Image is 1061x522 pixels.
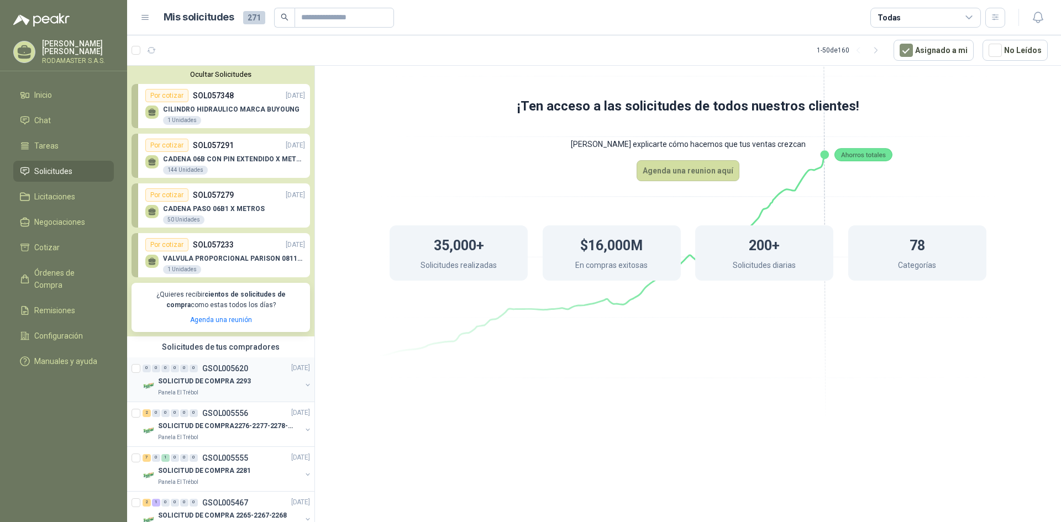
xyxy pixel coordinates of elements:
h1: Mis solicitudes [164,9,234,25]
div: 2 [143,499,151,507]
div: 1 Unidades [163,116,201,125]
div: 0 [171,499,179,507]
p: SOL057233 [193,239,234,251]
p: [DATE] [291,363,310,373]
a: Por cotizarSOL057348[DATE] CILINDRO HIDRAULICO MARCA BUYOUNG1 Unidades [132,84,310,128]
div: 0 [161,365,170,372]
p: [DATE] [286,240,305,250]
h1: ¡Ten acceso a las solicitudes de todos nuestros clientes! [345,96,1031,117]
div: Todas [878,12,901,24]
p: GSOL005556 [202,409,248,417]
a: Agenda una reunión [190,316,252,324]
img: Company Logo [143,379,156,393]
a: Cotizar [13,237,114,258]
b: cientos de solicitudes de compra [166,291,286,309]
div: 0 [171,365,179,372]
p: [PERSON_NAME] explicarte cómo hacemos que tus ventas crezcan [345,128,1031,160]
img: Company Logo [143,469,156,482]
span: Negociaciones [34,216,85,228]
p: [DATE] [286,190,305,201]
p: Solicitudes diarias [733,259,796,274]
h1: 200+ [749,232,780,256]
div: Por cotizar [145,188,188,202]
div: 0 [161,499,170,507]
p: [DATE] [286,91,305,101]
a: 2 0 0 0 0 0 GSOL005556[DATE] Company LogoSOLICITUD DE COMPRA2276-2277-2278-2284-2285-Panela El Tr... [143,407,312,442]
span: 271 [243,11,265,24]
p: Panela El Trébol [158,433,198,442]
div: 0 [152,454,160,462]
a: Chat [13,110,114,131]
p: SOL057279 [193,189,234,201]
span: Cotizar [34,241,60,254]
span: Solicitudes [34,165,72,177]
div: 144 Unidades [163,166,208,175]
a: 0 0 0 0 0 0 GSOL005620[DATE] Company LogoSOLICITUD DE COMPRA 2293Panela El Trébol [143,362,312,397]
p: CADENA 06B CON PIN EXTENDIDO X METROS [163,155,305,163]
p: En compras exitosas [575,259,648,274]
button: Asignado a mi [894,40,974,61]
a: Por cotizarSOL057279[DATE] CADENA PASO 06B1 X METROS50 Unidades [132,183,310,228]
button: Agenda una reunion aquí [637,160,739,181]
p: SOL057291 [193,139,234,151]
a: Órdenes de Compra [13,262,114,296]
div: 0 [180,409,188,417]
p: [PERSON_NAME] [PERSON_NAME] [42,40,114,55]
h1: 78 [910,232,925,256]
a: 7 0 1 0 0 0 GSOL005555[DATE] Company LogoSOLICITUD DE COMPRA 2281Panela El Trébol [143,451,312,487]
div: 0 [171,454,179,462]
a: Por cotizarSOL057291[DATE] CADENA 06B CON PIN EXTENDIDO X METROS144 Unidades [132,134,310,178]
div: 0 [190,454,198,462]
p: CADENA PASO 06B1 X METROS [163,205,265,213]
div: 0 [143,365,151,372]
p: CILINDRO HIDRAULICO MARCA BUYOUNG [163,106,300,113]
div: 1 [152,499,160,507]
p: SOLICITUD DE COMPRA 2281 [158,466,251,476]
div: Por cotizar [145,238,188,251]
div: Por cotizar [145,89,188,102]
div: Por cotizar [145,139,188,152]
span: Chat [34,114,51,126]
p: GSOL005467 [202,499,248,507]
div: 1 - 50 de 160 [817,41,885,59]
p: SOLICITUD DE COMPRA2276-2277-2278-2284-2285- [158,421,296,431]
p: Panela El Trébol [158,388,198,397]
div: Ocultar SolicitudesPor cotizarSOL057348[DATE] CILINDRO HIDRAULICO MARCA BUYOUNG1 UnidadesPor coti... [127,66,314,336]
a: Configuración [13,325,114,346]
p: GSOL005555 [202,454,248,462]
p: [DATE] [291,452,310,463]
p: [DATE] [291,408,310,418]
div: 0 [190,499,198,507]
span: Órdenes de Compra [34,267,103,291]
a: Tareas [13,135,114,156]
div: 1 Unidades [163,265,201,274]
div: 7 [143,454,151,462]
p: SOLICITUD DE COMPRA 2265-2267-2268 [158,510,287,521]
p: [DATE] [286,140,305,151]
a: Manuales y ayuda [13,351,114,372]
div: 0 [152,409,160,417]
span: Configuración [34,330,83,342]
div: 0 [171,409,179,417]
span: Tareas [34,140,59,152]
div: 0 [190,409,198,417]
div: 1 [161,454,170,462]
div: 0 [180,454,188,462]
span: Inicio [34,89,52,101]
div: Solicitudes de tus compradores [127,336,314,357]
a: Por cotizarSOL057233[DATE] VALVULA PROPORCIONAL PARISON 0811404612 / 4WRPEH6C4 REXROTH1 Unidades [132,233,310,277]
img: Company Logo [143,424,156,437]
div: 0 [152,365,160,372]
p: [DATE] [291,497,310,508]
span: Remisiones [34,304,75,317]
a: Solicitudes [13,161,114,182]
h1: 35,000+ [434,232,484,256]
h1: $16,000M [580,232,643,256]
div: 0 [180,499,188,507]
span: Manuales y ayuda [34,355,97,367]
a: Licitaciones [13,186,114,207]
div: 50 Unidades [163,215,204,224]
div: 0 [190,365,198,372]
a: Inicio [13,85,114,106]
